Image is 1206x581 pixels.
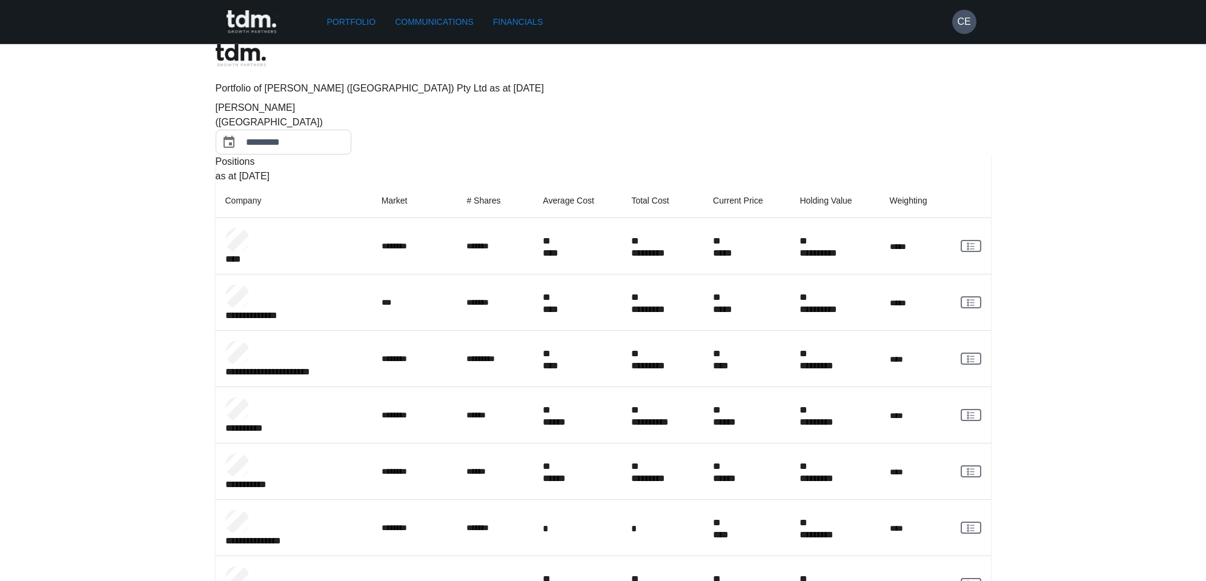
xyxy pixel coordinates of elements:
[216,169,991,184] p: as at [DATE]
[457,184,533,218] th: # Shares
[216,101,397,130] div: [PERSON_NAME] ([GEOGRAPHIC_DATA])
[216,81,991,96] p: Portfolio of [PERSON_NAME] ([GEOGRAPHIC_DATA]) Pty Ltd as at [DATE]
[967,355,974,362] g: rgba(16, 24, 40, 0.6
[703,184,790,218] th: Current Price
[216,154,991,169] p: Positions
[967,411,974,418] g: rgba(16, 24, 40, 0.6
[952,10,976,34] button: CE
[488,11,548,33] a: Financials
[957,15,970,29] h6: CE
[372,184,457,218] th: Market
[621,184,703,218] th: Total Cost
[961,240,981,252] a: View Client Communications
[390,11,479,33] a: Communications
[216,184,372,218] th: Company
[967,524,974,531] g: rgba(16, 24, 40, 0.6
[961,409,981,421] a: View Client Communications
[533,184,621,218] th: Average Cost
[967,468,974,474] g: rgba(16, 24, 40, 0.6
[217,130,241,154] button: Choose date, selected date is Jul 31, 2025
[790,184,880,218] th: Holding Value
[961,353,981,365] a: View Client Communications
[961,522,981,534] a: View Client Communications
[961,465,981,477] a: View Client Communications
[880,184,952,218] th: Weighting
[322,11,381,33] a: Portfolio
[967,299,974,305] g: rgba(16, 24, 40, 0.6
[967,242,974,249] g: rgba(16, 24, 40, 0.6
[961,296,981,308] a: View Client Communications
